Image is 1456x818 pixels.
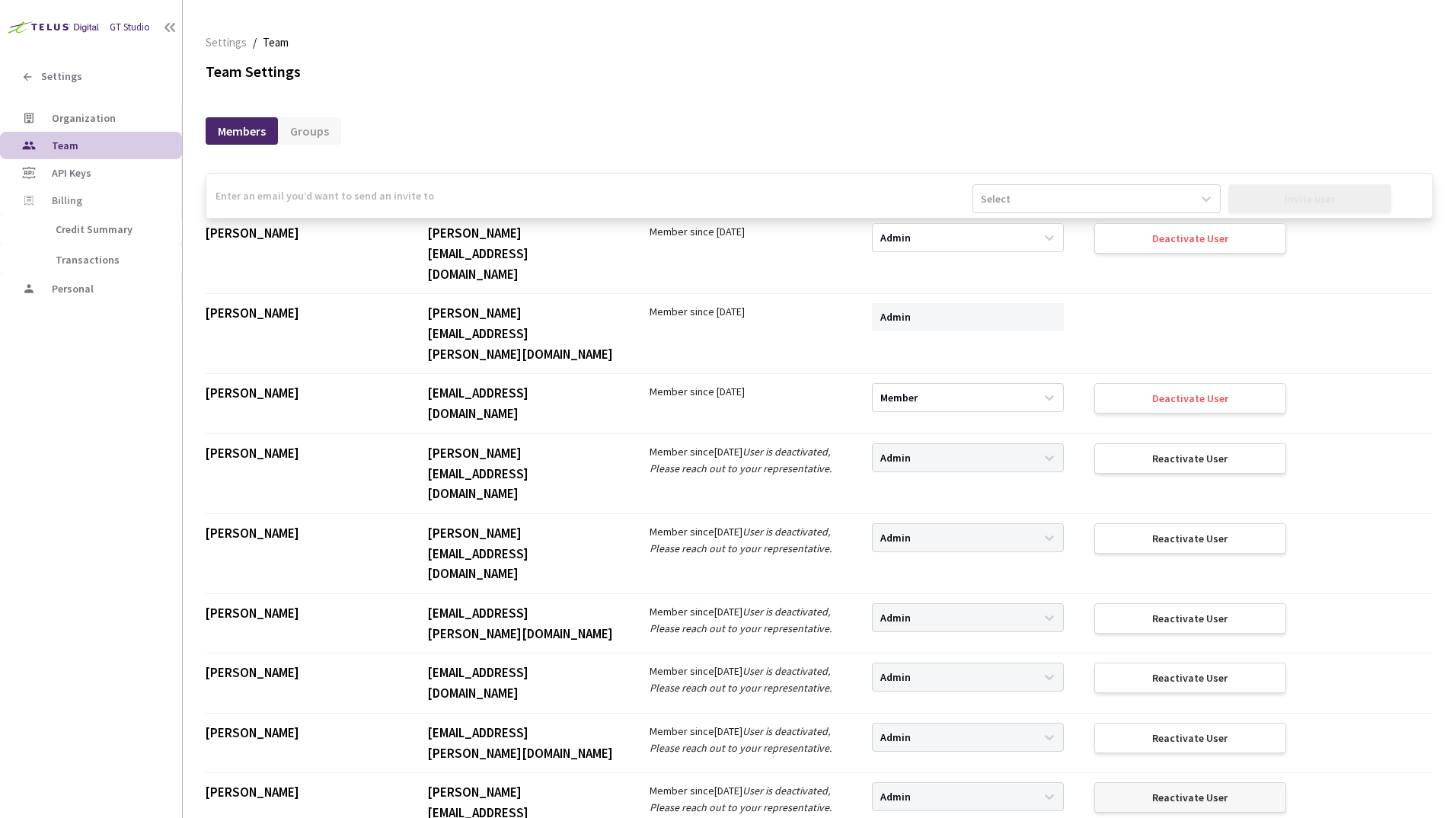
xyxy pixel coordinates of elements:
div: Reactivate User [1152,732,1228,744]
div: Member since [DATE] [650,782,841,816]
div: [PERSON_NAME] [205,603,397,624]
div: Member since [DATE] [650,723,841,756]
span: Team [52,139,78,152]
div: GT Studio [110,21,150,35]
div: Members [206,117,278,145]
span: Settings [41,70,82,83]
span: Billing [52,194,82,207]
input: Enter an email you’d want to send an invite to [206,174,972,218]
div: [PERSON_NAME][EMAIL_ADDRESS][DOMAIN_NAME] [427,523,619,584]
span: Credit Summary [56,222,133,236]
div: Member since [DATE] [650,223,841,240]
div: Team Settings [206,61,1433,83]
i: User is deactivated, Please reach out to your representative. [650,445,832,475]
div: [PERSON_NAME][EMAIL_ADDRESS][DOMAIN_NAME] [427,223,619,284]
span: API Keys [52,166,91,180]
div: Groups [278,117,341,145]
div: [PERSON_NAME] [205,782,397,803]
div: [PERSON_NAME] [205,383,397,404]
div: Member since [DATE] [650,383,841,400]
div: Admin [880,231,911,245]
li: / [253,34,257,52]
div: Invite user [1285,193,1335,205]
span: Team [263,34,289,52]
div: Reactivate User [1152,791,1228,804]
i: User is deactivated, Please reach out to your representative. [650,525,832,555]
div: [EMAIL_ADDRESS][DOMAIN_NAME] [427,663,619,703]
div: [PERSON_NAME] [205,663,397,683]
span: Transactions [56,253,120,267]
div: [EMAIL_ADDRESS][DOMAIN_NAME] [427,383,619,423]
span: Organization [52,111,116,125]
div: Member since [DATE] [650,523,841,557]
a: Settings [203,34,250,50]
div: [EMAIL_ADDRESS][PERSON_NAME][DOMAIN_NAME] [427,603,619,644]
div: Reactivate User [1152,612,1228,625]
div: Member since [DATE] [650,603,841,637]
div: Select [981,191,1011,206]
div: Member since [DATE] [650,663,841,696]
div: [PERSON_NAME] [205,223,397,244]
div: Member since [DATE] [650,303,841,320]
span: Settings [206,34,247,52]
div: [PERSON_NAME][EMAIL_ADDRESS][PERSON_NAME][DOMAIN_NAME] [427,303,619,364]
span: Personal [52,282,94,296]
div: [PERSON_NAME] [205,723,397,743]
div: [PERSON_NAME] [205,303,397,324]
div: Member [880,391,918,405]
div: [PERSON_NAME][EMAIL_ADDRESS][DOMAIN_NAME] [427,443,619,504]
i: User is deactivated, Please reach out to your representative. [650,724,832,755]
div: [PERSON_NAME] [205,523,397,544]
div: [PERSON_NAME] [205,443,397,464]
div: Reactivate User [1152,672,1228,684]
div: Member since [DATE] [650,443,841,477]
div: [EMAIL_ADDRESS][PERSON_NAME][DOMAIN_NAME] [427,723,619,763]
div: Deactivate User [1152,392,1228,404]
div: Deactivate User [1152,232,1228,244]
div: Reactivate User [1152,532,1228,545]
div: Reactivate User [1152,452,1228,465]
